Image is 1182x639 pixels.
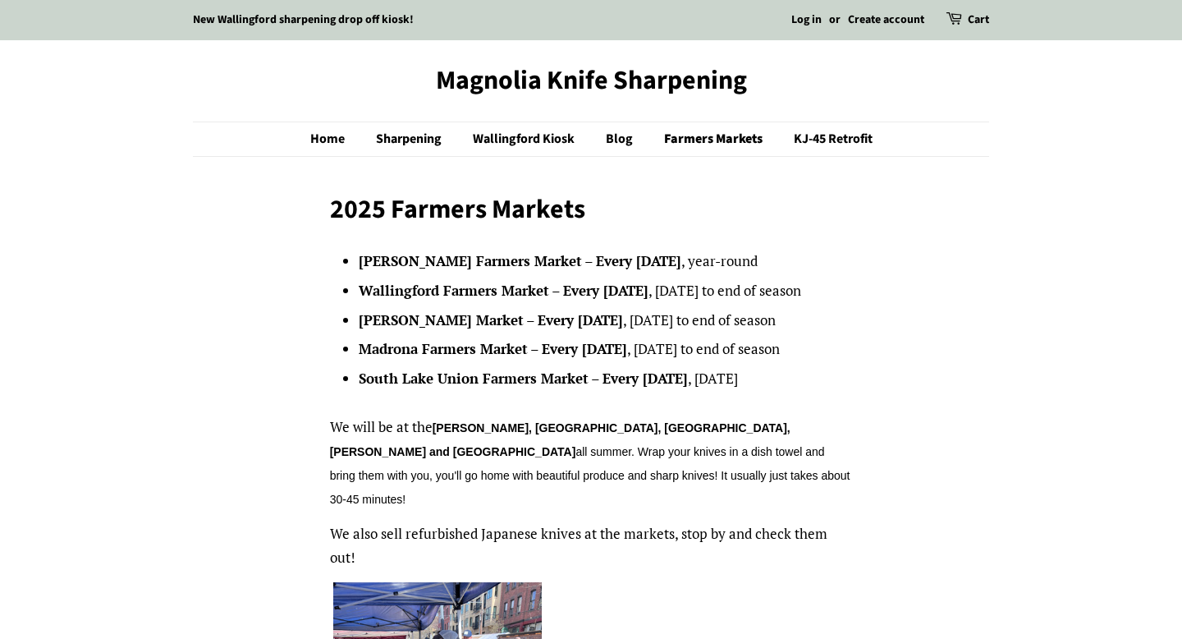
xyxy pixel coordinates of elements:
strong: Every [DATE] [602,369,688,388]
p: We also sell refurbished Japanese knives at the markets, stop by and check them out! [330,522,853,570]
li: – , [DATE] to end of season [359,309,853,333]
a: Farmers Markets [652,122,779,156]
a: Log in [791,11,822,28]
strong: Madrona Farmers Market [359,339,528,358]
li: – , [DATE] [359,367,853,391]
strong: [PERSON_NAME] Market [359,310,524,329]
strong: Every [DATE] [538,310,623,329]
strong: Every [DATE] [542,339,627,358]
a: New Wallingford sharpening drop off kiosk! [193,11,414,28]
a: Blog [593,122,649,156]
a: Sharpening [364,122,458,156]
li: – , [DATE] to end of season [359,279,853,303]
span: all summer. Wrap your knives in a dish towel and bring them with you, you'll go home with beautif... [330,445,850,506]
strong: Every [DATE] [563,281,648,300]
a: Magnolia Knife Sharpening [193,65,989,96]
a: KJ-45 Retrofit [781,122,873,156]
strong: [PERSON_NAME], [GEOGRAPHIC_DATA], [GEOGRAPHIC_DATA], [PERSON_NAME] and [GEOGRAPHIC_DATA] [330,421,790,458]
li: – , [DATE] to end of season [359,338,853,361]
h1: 2025 Farmers Markets [330,194,853,225]
strong: Wallingford Farmers Market [359,281,549,300]
strong: [PERSON_NAME] Farmers Market [359,251,582,270]
p: We will be at the [330,416,853,511]
a: Cart [968,11,989,30]
strong: South Lake Union Farmers Market [359,369,589,388]
a: Home [310,122,361,156]
a: Create account [848,11,924,28]
a: Wallingford Kiosk [460,122,591,156]
li: or [829,11,841,30]
strong: Every [DATE] [596,251,681,270]
li: – , year-round [359,250,853,274]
